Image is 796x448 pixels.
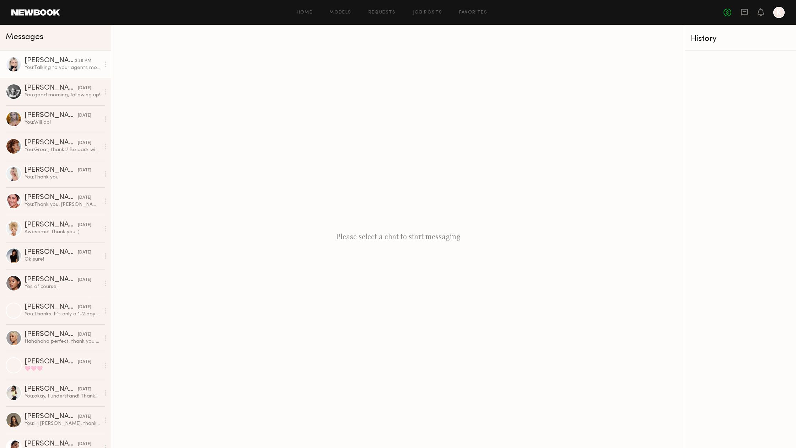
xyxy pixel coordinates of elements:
[25,112,78,119] div: [PERSON_NAME]
[25,331,78,338] div: [PERSON_NAME]
[25,85,78,92] div: [PERSON_NAME]
[25,276,78,283] div: [PERSON_NAME]
[297,10,313,15] a: Home
[25,139,78,146] div: [PERSON_NAME]
[25,393,100,400] div: You: okay, I understand! Thanks Nura
[25,229,100,235] div: Awesome! Thank you :)
[25,146,100,153] div: You: Great, thanks! Be back with more this week.
[25,57,75,64] div: [PERSON_NAME]
[25,386,78,393] div: [PERSON_NAME]
[25,420,100,427] div: You: Hi [PERSON_NAME], thanks for applying! My name is [PERSON_NAME]. Are you willing to transfor...
[413,10,442,15] a: Job Posts
[78,194,91,201] div: [DATE]
[78,167,91,174] div: [DATE]
[25,283,100,290] div: Yes of course!
[25,222,78,229] div: [PERSON_NAME]
[6,33,43,41] span: Messages
[691,35,790,43] div: History
[78,85,91,92] div: [DATE]
[25,338,100,345] div: Hahahaha perfect, thank you for thinking of me!!
[78,222,91,229] div: [DATE]
[75,58,91,64] div: 2:38 PM
[25,311,100,318] div: You: Thanks. It's only a 1-2 day shoot, so I will release dates once we lock in a shoot date.
[78,386,91,393] div: [DATE]
[25,358,78,366] div: [PERSON_NAME]
[25,441,78,448] div: [PERSON_NAME]
[25,366,100,372] div: 🩷🩷🩷
[78,112,91,119] div: [DATE]
[25,119,100,126] div: You: Will do!
[25,92,100,98] div: You: good morning, following up!
[329,10,351,15] a: Models
[25,304,78,311] div: [PERSON_NAME]
[25,413,78,420] div: [PERSON_NAME]
[25,249,78,256] div: [PERSON_NAME]
[78,441,91,448] div: [DATE]
[25,194,78,201] div: [PERSON_NAME]
[78,414,91,420] div: [DATE]
[78,277,91,283] div: [DATE]
[78,331,91,338] div: [DATE]
[773,7,785,18] a: K
[25,174,100,181] div: You: Thank you!
[459,10,487,15] a: Favorites
[78,249,91,256] div: [DATE]
[25,64,100,71] div: You: Talking to your agents moving forward!
[25,256,100,263] div: Ok sure!
[25,167,78,174] div: [PERSON_NAME]
[78,359,91,366] div: [DATE]
[78,304,91,311] div: [DATE]
[111,25,685,448] div: Please select a chat to start messaging
[25,201,100,208] div: You: Thank you, [PERSON_NAME]!
[78,140,91,146] div: [DATE]
[369,10,396,15] a: Requests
